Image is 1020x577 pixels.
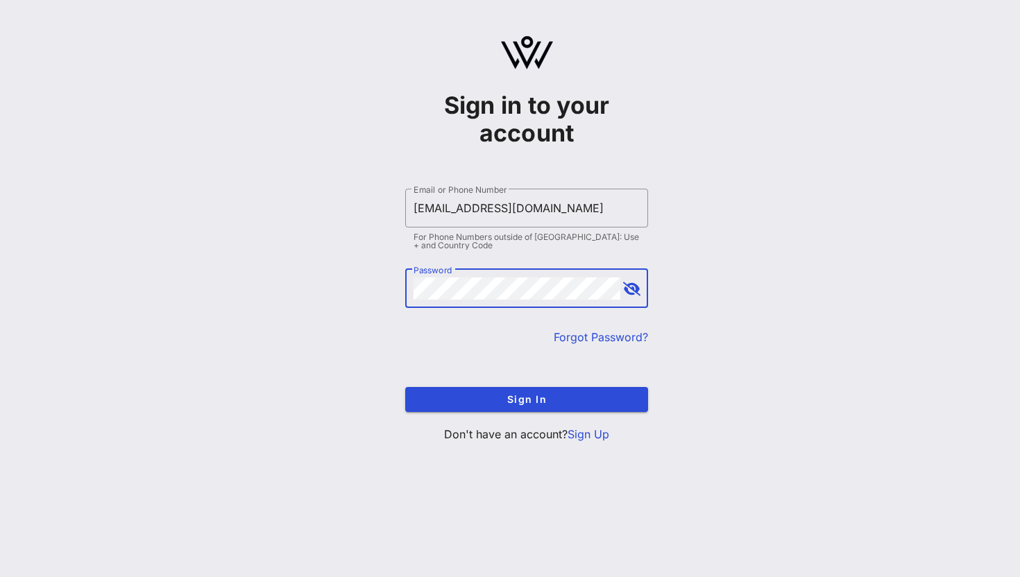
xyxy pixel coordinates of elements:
[568,427,609,441] a: Sign Up
[405,426,648,442] p: Don't have an account?
[405,92,648,147] h1: Sign in to your account
[405,387,648,412] button: Sign In
[554,330,648,344] a: Forgot Password?
[414,265,452,275] label: Password
[414,184,507,195] label: Email or Phone Number
[623,282,640,296] button: append icon
[501,36,553,69] img: logo.svg
[414,233,640,250] div: For Phone Numbers outside of [GEOGRAPHIC_DATA]: Use + and Country Code
[416,393,637,405] span: Sign In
